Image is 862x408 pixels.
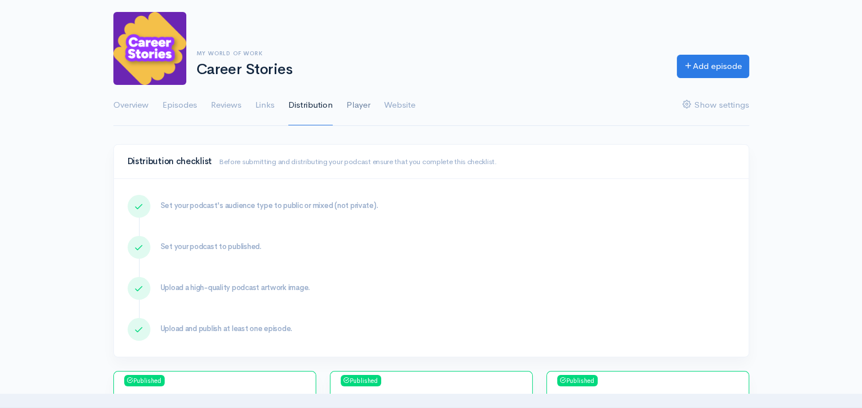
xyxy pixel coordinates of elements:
a: Links [255,85,275,126]
a: Reviews [211,85,242,126]
h1: Career Stories [197,62,663,78]
a: Overview [113,85,149,126]
span: Published [124,375,165,386]
span: Set your podcast's audience type to public or mixed (not private). [161,201,378,210]
a: Distribution [288,85,333,126]
a: Show settings [683,85,749,126]
a: Episodes [162,85,197,126]
span: Published [341,375,381,386]
span: Set your podcast to published. [161,242,262,251]
h6: My World of Work [197,50,663,56]
small: Before submitting and distributing your podcast ensure that you complete this checklist. [219,157,497,166]
h4: Distribution checklist [128,157,735,166]
a: Add episode [677,55,749,78]
a: Website [384,85,415,126]
span: Published [557,375,598,386]
span: Upload a high-quality podcast artwork image. [161,283,311,292]
a: Player [346,85,370,126]
span: Upload and publish at least one episode. [161,324,293,333]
